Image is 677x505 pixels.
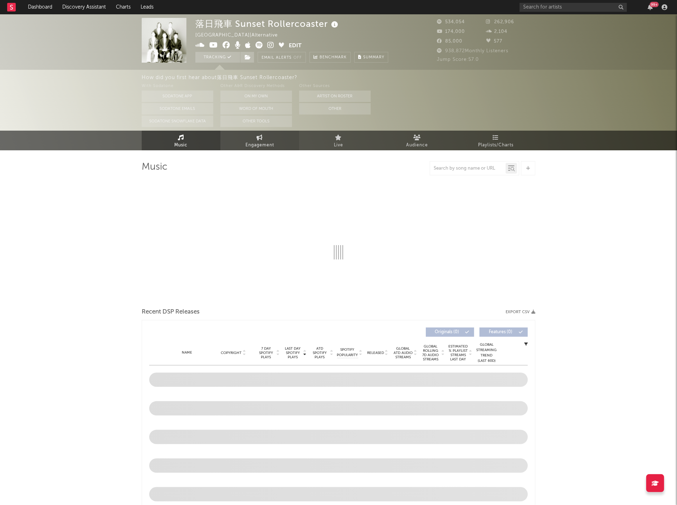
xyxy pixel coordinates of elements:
div: How did you first hear about 落日飛車 Sunset Rollercoaster ? [142,73,677,82]
button: Artist on Roster [299,91,371,102]
input: Search for artists [520,3,627,12]
span: Last Day Spotify Plays [283,346,302,359]
a: Playlists/Charts [457,131,535,150]
span: 2,104 [486,29,508,34]
span: Engagement [245,141,274,150]
em: Off [293,56,302,60]
span: Originals ( 0 ) [430,330,463,334]
a: Audience [378,131,457,150]
div: Name [164,350,210,355]
span: 534,054 [437,20,465,24]
button: Sodatone Emails [142,103,213,115]
div: 落日飛車 Sunset Rollercoaster [195,18,340,30]
span: Estimated % Playlist Streams Last Day [448,344,468,361]
span: 7 Day Spotify Plays [257,346,276,359]
div: Global Streaming Trend (Last 60D) [476,342,497,364]
button: On My Own [220,91,292,102]
span: 577 [486,39,503,44]
span: Jump Score: 57.0 [437,57,479,62]
span: Global ATD Audio Streams [393,346,413,359]
div: Other A&R Discovery Methods [220,82,292,91]
span: Copyright [221,351,242,355]
div: With Sodatone [142,82,213,91]
div: [GEOGRAPHIC_DATA] | Alternative [195,31,286,40]
span: Benchmark [320,53,347,62]
a: Engagement [220,131,299,150]
button: Sodatone App [142,91,213,102]
div: Other Sources [299,82,371,91]
a: Music [142,131,220,150]
span: Features ( 0 ) [484,330,517,334]
span: Live [334,141,343,150]
span: Spotify Popularity [337,347,358,358]
span: 174,000 [437,29,465,34]
a: Live [299,131,378,150]
button: 99+ [648,4,653,10]
span: Playlists/Charts [478,141,514,150]
button: Other [299,103,371,115]
button: Features(0) [479,327,528,337]
span: 85,000 [437,39,462,44]
button: Email AlertsOff [258,52,306,63]
input: Search by song name or URL [430,166,506,171]
span: 262,906 [486,20,515,24]
span: Global Rolling 7D Audio Streams [421,344,440,361]
span: Summary [363,55,384,59]
span: Audience [406,141,428,150]
span: 938,872 Monthly Listeners [437,49,508,53]
a: Benchmark [310,52,351,63]
span: Music [175,141,188,150]
span: Recent DSP Releases [142,308,200,316]
span: ATD Spotify Plays [310,346,329,359]
div: 99 + [650,2,659,7]
button: Sodatone Snowflake Data [142,116,213,127]
button: Other Tools [220,116,292,127]
button: Originals(0) [426,327,474,337]
span: Released [367,351,384,355]
button: Edit [289,42,302,50]
button: Word Of Mouth [220,103,292,115]
button: Tracking [195,52,240,63]
button: Summary [354,52,388,63]
button: Export CSV [506,310,535,314]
